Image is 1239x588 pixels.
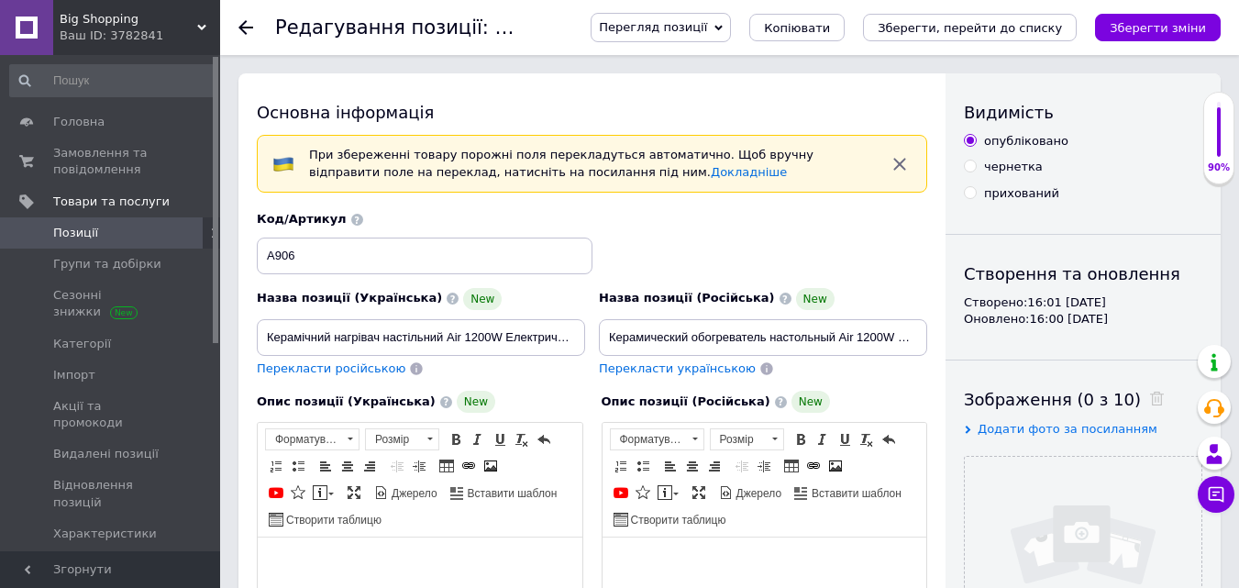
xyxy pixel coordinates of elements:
[257,291,442,305] span: Назва позиції (Українська)
[309,148,813,179] span: При збереженні товару порожні поля перекладуться автоматично. Щоб вручну відправити поле на перек...
[1204,161,1233,174] div: 90%
[964,311,1202,327] div: Оновлено: 16:00 [DATE]
[490,429,510,449] a: Підкреслений (Ctrl+U)
[764,21,830,35] span: Копіювати
[732,456,752,476] a: Зменшити відступ
[1095,14,1221,41] button: Зберегти зміни
[53,526,157,542] span: Характеристики
[835,429,855,449] a: Підкреслений (Ctrl+U)
[266,483,286,503] a: Додати відео з YouTube
[266,456,286,476] a: Вставити/видалити нумерований список
[53,145,170,178] span: Замовлення та повідомлення
[825,456,846,476] a: Зображення
[878,21,1062,35] i: Зберегти, перейти до списку
[459,456,479,476] a: Вставити/Редагувати посилання (Ctrl+L)
[682,456,702,476] a: По центру
[257,319,585,356] input: Наприклад, H&M жіноча сукня зелена 38 розмір вечірня максі з блискітками
[238,20,253,35] div: Повернутися назад
[964,262,1202,285] div: Створення та оновлення
[257,101,927,124] div: Основна інформація
[53,336,111,352] span: Категорії
[863,14,1077,41] button: Зберегти, перейти до списку
[1110,21,1206,35] i: Зберегти зміни
[512,429,532,449] a: Видалити форматування
[611,456,631,476] a: Вставити/видалити нумерований список
[611,509,729,529] a: Створити таблицю
[389,486,437,502] span: Джерело
[371,483,440,503] a: Джерело
[611,429,686,449] span: Форматування
[599,20,707,34] span: Перегляд позиції
[611,483,631,503] a: Додати відео з YouTube
[791,429,811,449] a: Жирний (Ctrl+B)
[734,486,782,502] span: Джерело
[633,483,653,503] a: Вставити іконку
[60,11,197,28] span: Big Shopping
[53,367,95,383] span: Імпорт
[879,429,899,449] a: Повернути (Ctrl+Z)
[53,225,98,241] span: Позиції
[257,212,347,226] span: Код/Артикул
[60,28,220,44] div: Ваш ID: 3782841
[711,429,766,449] span: Розмір
[344,483,364,503] a: Максимізувати
[633,456,653,476] a: Вставити/видалити маркований список
[310,483,337,503] a: Вставити повідомлення
[754,456,774,476] a: Збільшити відступ
[53,287,170,320] span: Сезонні знижки
[984,185,1059,202] div: прихований
[481,456,501,476] a: Зображення
[448,483,560,503] a: Вставити шаблон
[749,14,845,41] button: Копіювати
[655,483,681,503] a: Вставити повідомлення
[457,391,495,413] span: New
[809,486,902,502] span: Вставити шаблон
[257,394,436,408] span: Опис позиції (Українська)
[266,509,384,529] a: Створити таблицю
[53,446,159,462] span: Видалені позиції
[660,456,680,476] a: По лівому краю
[1203,92,1234,184] div: 90% Якість заповнення
[288,456,308,476] a: Вставити/видалити маркований список
[710,428,784,450] a: Розмір
[337,456,358,476] a: По центру
[446,429,466,449] a: Жирний (Ctrl+B)
[9,64,216,97] input: Пошук
[602,394,770,408] span: Опис позиції (Російська)
[265,428,360,450] a: Форматування
[463,288,502,310] span: New
[266,429,341,449] span: Форматування
[711,165,787,179] a: Докладніше
[978,422,1157,436] span: Додати фото за посиланням
[704,456,725,476] a: По правому краю
[315,456,336,476] a: По лівому краю
[468,429,488,449] a: Курсив (Ctrl+I)
[984,159,1043,175] div: чернетка
[984,133,1068,150] div: опубліковано
[534,429,554,449] a: Повернути (Ctrl+Z)
[437,456,457,476] a: Таблиця
[857,429,877,449] a: Видалити форматування
[53,398,170,431] span: Акції та промокоди
[796,288,835,310] span: New
[283,513,382,528] span: Створити таблицю
[366,429,421,449] span: Розмір
[288,483,308,503] a: Вставити іконку
[599,361,756,375] span: Перекласти українською
[53,256,161,272] span: Групи та добірки
[599,319,927,356] input: Наприклад, H&M жіноча сукня зелена 38 розмір вечірня максі з блискітками
[53,477,170,510] span: Відновлення позицій
[465,486,558,502] span: Вставити шаблон
[689,483,709,503] a: Максимізувати
[257,361,405,375] span: Перекласти російською
[791,391,830,413] span: New
[964,101,1202,124] div: Видимість
[964,388,1202,411] div: Зображення (0 з 10)
[1198,476,1234,513] button: Чат з покупцем
[365,428,439,450] a: Розмір
[628,513,726,528] span: Створити таблицю
[791,483,904,503] a: Вставити шаблон
[53,194,170,210] span: Товари та послуги
[964,294,1202,311] div: Створено: 16:01 [DATE]
[409,456,429,476] a: Збільшити відступ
